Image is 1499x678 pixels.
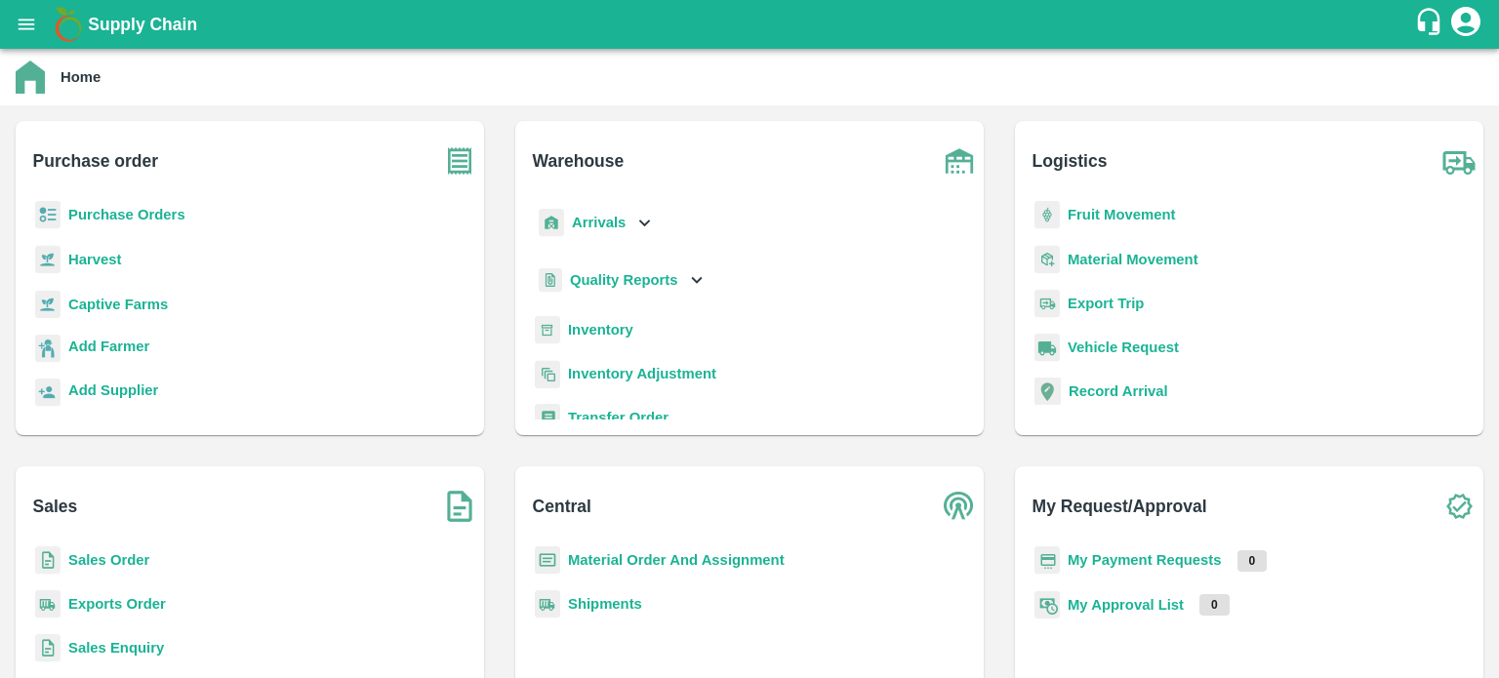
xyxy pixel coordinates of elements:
[535,404,560,432] img: whTransfer
[1448,4,1483,45] div: account of current user
[35,379,61,407] img: supplier
[1068,597,1184,613] a: My Approval List
[435,137,484,185] img: purchase
[1435,137,1483,185] img: truck
[568,322,633,338] a: Inventory
[570,272,678,288] b: Quality Reports
[568,552,785,568] a: Material Order And Assignment
[1068,252,1198,267] a: Material Movement
[1068,296,1144,311] a: Export Trip
[35,245,61,274] img: harvest
[535,590,560,618] img: shipments
[68,339,149,354] b: Add Farmer
[1034,378,1061,405] img: recordArrival
[33,493,78,520] b: Sales
[68,596,166,612] a: Exports Order
[435,482,484,531] img: soSales
[35,290,61,319] img: harvest
[572,215,626,230] b: Arrivals
[68,207,185,222] a: Purchase Orders
[533,493,591,520] b: Central
[1199,594,1230,616] p: 0
[535,316,560,344] img: whInventory
[1034,245,1060,274] img: material
[68,379,158,406] a: Add Supplier
[1068,552,1222,568] a: My Payment Requests
[88,15,197,34] b: Supply Chain
[68,336,149,362] a: Add Farmer
[535,260,708,300] div: Quality Reports
[533,147,625,175] b: Warehouse
[68,640,164,656] a: Sales Enquiry
[1414,7,1448,42] div: customer-support
[1068,339,1179,355] a: Vehicle Request
[535,546,560,575] img: centralMaterial
[4,2,49,47] button: open drawer
[35,590,61,618] img: shipments
[33,147,158,175] b: Purchase order
[49,5,88,44] img: logo
[1034,590,1060,619] img: approval
[88,11,1414,38] a: Supply Chain
[1069,383,1168,399] a: Record Arrival
[1068,207,1176,222] a: Fruit Movement
[539,209,564,237] img: whArrival
[1034,290,1060,318] img: delivery
[68,297,168,312] a: Captive Farms
[1033,493,1207,520] b: My Request/Approval
[535,201,656,245] div: Arrivals
[1034,201,1060,229] img: fruit
[568,596,642,612] a: Shipments
[35,335,61,363] img: farmer
[1034,334,1060,362] img: vehicle
[68,552,149,568] a: Sales Order
[68,382,158,398] b: Add Supplier
[568,366,716,381] a: Inventory Adjustment
[61,69,101,85] b: Home
[1033,147,1108,175] b: Logistics
[35,201,61,229] img: reciept
[935,137,984,185] img: warehouse
[35,634,61,662] img: sales
[1237,550,1268,572] p: 0
[1034,546,1060,575] img: payment
[535,360,560,388] img: inventory
[68,252,121,267] a: Harvest
[35,546,61,575] img: sales
[539,268,562,293] img: qualityReport
[16,60,45,94] img: home
[935,482,984,531] img: central
[1435,482,1483,531] img: check
[568,410,668,425] a: Transfer Order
